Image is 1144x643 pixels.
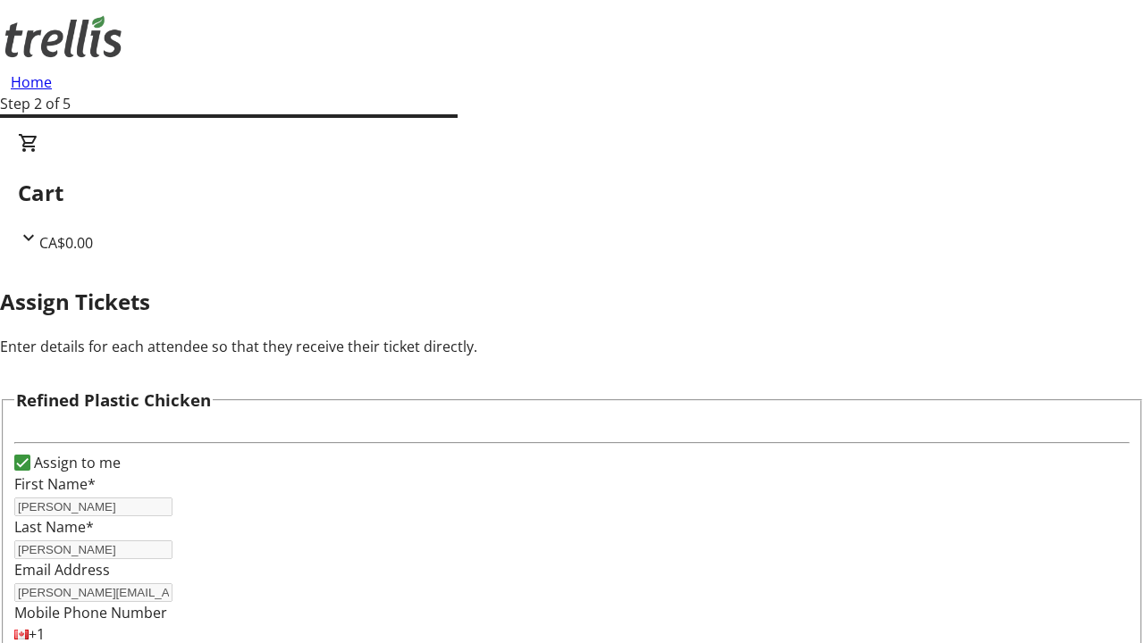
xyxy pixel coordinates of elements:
[18,177,1126,209] h2: Cart
[14,474,96,494] label: First Name*
[16,388,211,413] h3: Refined Plastic Chicken
[30,452,121,473] label: Assign to me
[14,517,94,537] label: Last Name*
[39,233,93,253] span: CA$0.00
[14,560,110,580] label: Email Address
[18,132,1126,254] div: CartCA$0.00
[14,603,167,622] label: Mobile Phone Number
